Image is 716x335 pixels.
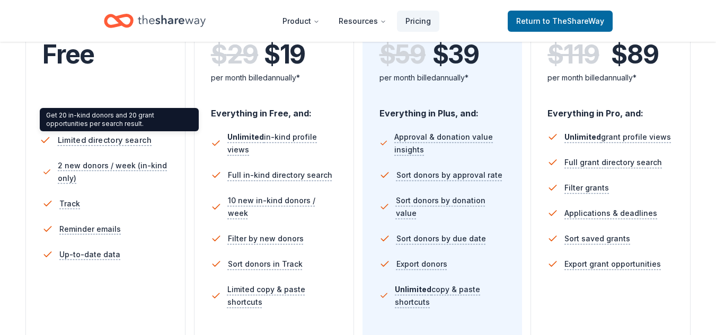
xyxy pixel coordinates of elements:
span: Filter grants [564,182,609,194]
span: Sort donors by approval rate [396,169,502,182]
span: Limited directory search [58,133,152,147]
div: Everything in Free, and: [211,98,337,120]
div: Get 20 in-kind donors and 20 grant opportunities per search result. [40,108,199,131]
span: Sort donors in Track [228,258,303,270]
span: to TheShareWay [543,16,604,25]
nav: Main [274,8,439,33]
span: Sort donors by due date [396,232,486,245]
div: per month billed annually* [547,71,674,84]
span: Unlimited [395,285,431,294]
span: copy & paste shortcuts [395,285,480,306]
span: in-kind profile views [227,132,317,154]
div: Everything in Pro, and: [547,98,674,120]
span: Filter by new donors [228,232,304,245]
span: Track [59,197,80,210]
a: Home [104,8,206,33]
span: Sort donors by donation value [396,194,505,220]
span: 2 new donors / week (in-kind only) [58,159,169,185]
span: Return [516,15,604,28]
span: Free [42,39,94,70]
span: Reminder emails [59,223,121,236]
button: Product [274,11,328,32]
span: Applications & deadlines [564,207,657,220]
span: $ 39 [432,40,479,69]
div: per month billed annually* [379,71,506,84]
span: $ 89 [611,40,658,69]
span: Up-to-date data [59,248,120,261]
span: Sort saved grants [564,232,630,245]
a: Pricing [397,11,439,32]
span: Full grant directory search [564,156,662,169]
a: Returnto TheShareWay [508,11,613,32]
span: $ 19 [264,40,305,69]
span: grant profile views [564,132,671,141]
span: Unlimited [227,132,264,141]
span: Export grant opportunities [564,258,661,270]
span: Limited copy & paste shortcuts [227,283,337,309]
span: Full in-kind directory search [228,169,332,182]
button: Resources [330,11,395,32]
span: Approval & donation value insights [394,131,505,156]
div: Everything in Plus, and: [379,98,506,120]
span: Export donors [396,258,447,270]
span: Unlimited [564,132,601,141]
div: per month billed annually* [211,71,337,84]
span: 10 new in-kind donors / week [228,194,337,220]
